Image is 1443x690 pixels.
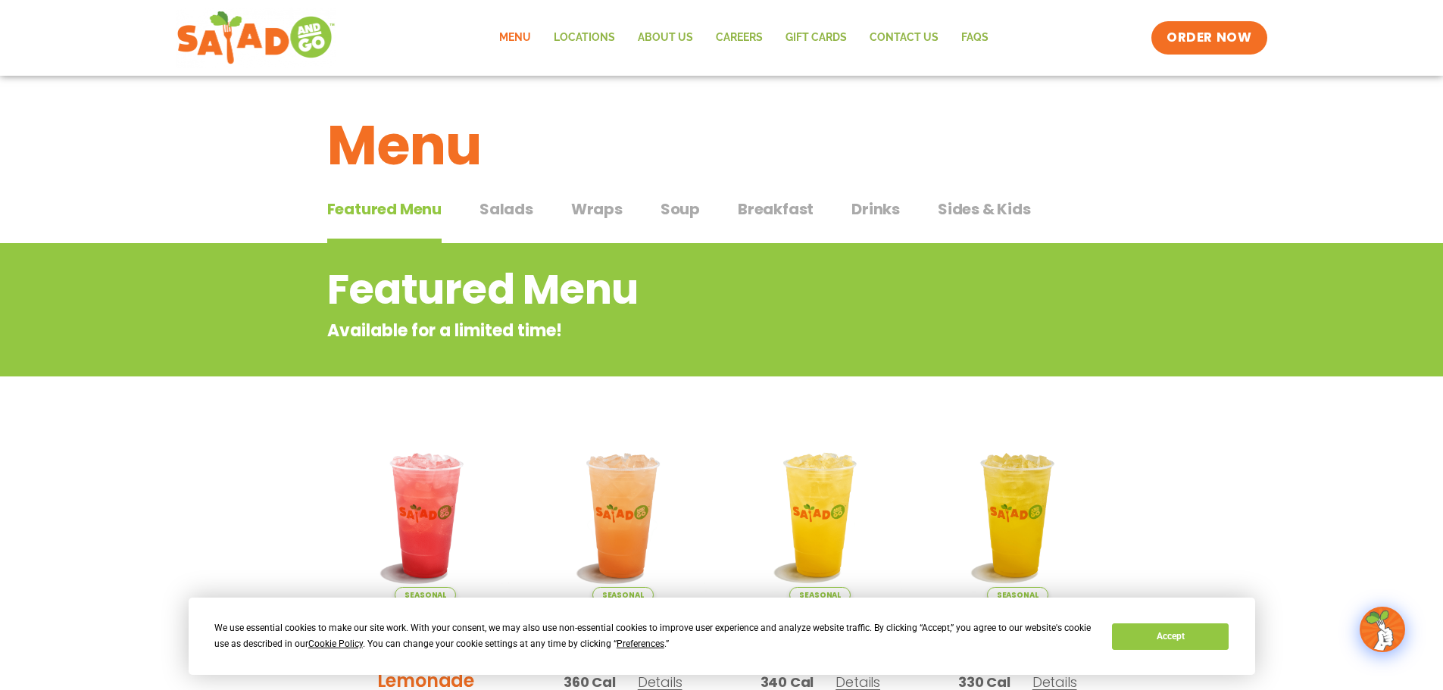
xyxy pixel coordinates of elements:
a: About Us [626,20,704,55]
span: Seasonal [789,587,851,603]
a: FAQs [950,20,1000,55]
span: Sides & Kids [938,198,1031,220]
img: Product photo for Mango Grove Lemonade [930,428,1105,603]
button: Accept [1112,623,1229,650]
h1: Menu [327,105,1117,186]
span: Seasonal [987,587,1048,603]
span: Seasonal [592,587,654,603]
img: new-SAG-logo-768×292 [176,8,336,68]
img: Product photo for Sunkissed Yuzu Lemonade [733,428,908,603]
span: Wraps [571,198,623,220]
a: GIFT CARDS [774,20,858,55]
span: Salads [479,198,533,220]
a: ORDER NOW [1151,21,1267,55]
p: Available for a limited time! [327,318,995,343]
span: ORDER NOW [1167,29,1251,47]
span: Seasonal [395,587,456,603]
img: wpChatIcon [1361,608,1404,651]
a: Locations [542,20,626,55]
span: Soup [661,198,700,220]
span: Preferences [617,638,664,649]
nav: Menu [488,20,1000,55]
a: Menu [488,20,542,55]
img: Product photo for Summer Stone Fruit Lemonade [536,428,711,603]
span: Drinks [851,198,900,220]
div: Cookie Consent Prompt [189,598,1255,675]
div: We use essential cookies to make our site work. With your consent, we may also use non-essential ... [214,620,1094,652]
h2: Featured Menu [327,259,995,320]
span: Cookie Policy [308,638,363,649]
span: Featured Menu [327,198,442,220]
div: Tabbed content [327,192,1117,244]
a: Contact Us [858,20,950,55]
span: Breakfast [738,198,814,220]
img: Product photo for Blackberry Bramble Lemonade [339,428,514,603]
a: Careers [704,20,774,55]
